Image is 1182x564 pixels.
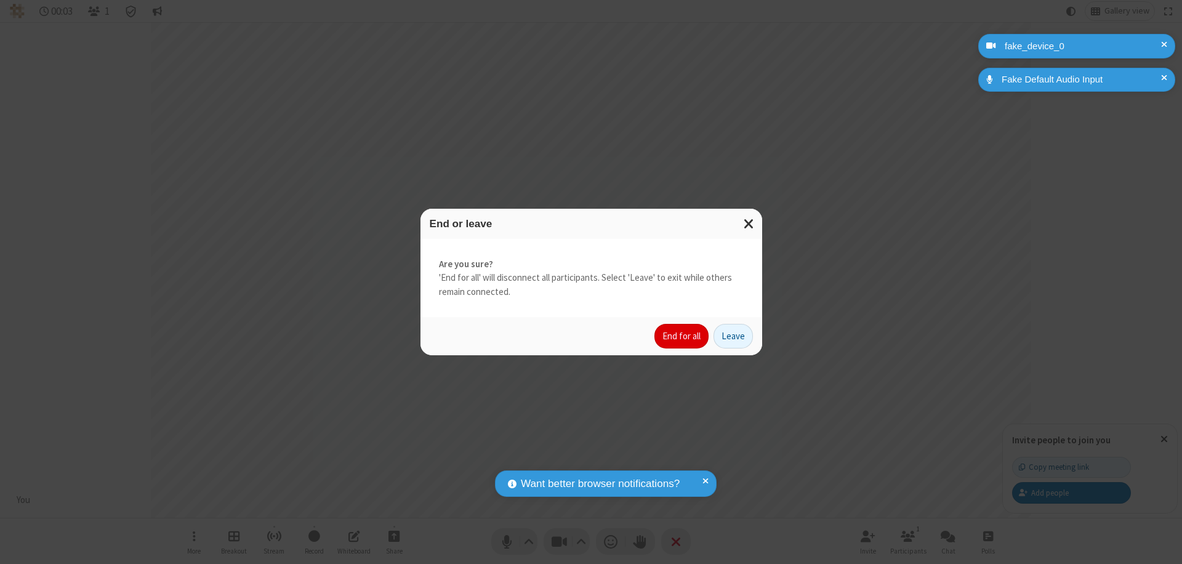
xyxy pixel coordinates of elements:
[430,218,753,230] h3: End or leave
[521,476,680,492] span: Want better browser notifications?
[1000,39,1166,54] div: fake_device_0
[997,73,1166,87] div: Fake Default Audio Input
[714,324,753,348] button: Leave
[420,239,762,318] div: 'End for all' will disconnect all participants. Select 'Leave' to exit while others remain connec...
[439,257,744,272] strong: Are you sure?
[736,209,762,239] button: Close modal
[654,324,709,348] button: End for all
